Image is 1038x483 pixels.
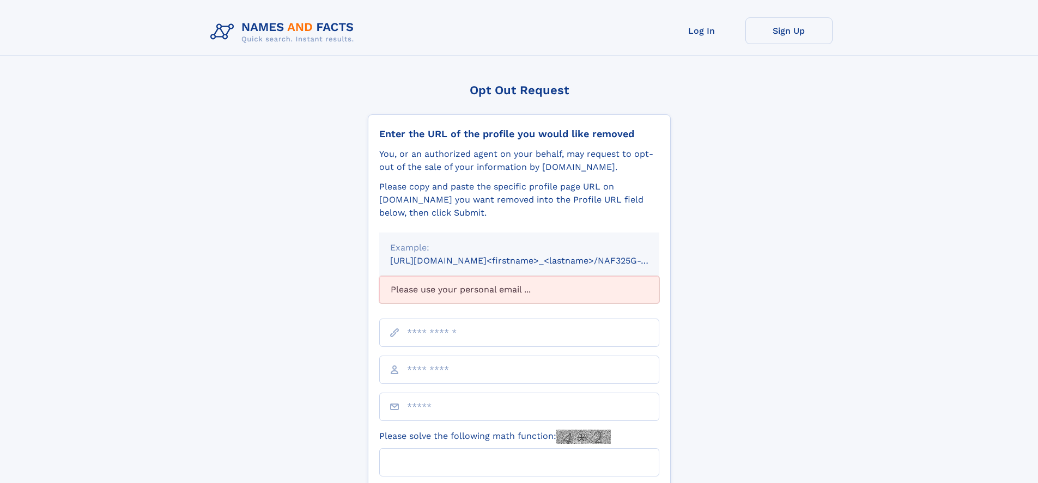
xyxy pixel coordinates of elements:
small: [URL][DOMAIN_NAME]<firstname>_<lastname>/NAF325G-xxxxxxxx [390,255,680,266]
div: Enter the URL of the profile you would like removed [379,128,659,140]
div: Opt Out Request [368,83,671,97]
div: Example: [390,241,648,254]
a: Sign Up [745,17,833,44]
a: Log In [658,17,745,44]
label: Please solve the following math function: [379,430,611,444]
div: Please use your personal email ... [379,276,659,303]
img: Logo Names and Facts [206,17,363,47]
div: Please copy and paste the specific profile page URL on [DOMAIN_NAME] you want removed into the Pr... [379,180,659,219]
div: You, or an authorized agent on your behalf, may request to opt-out of the sale of your informatio... [379,148,659,174]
